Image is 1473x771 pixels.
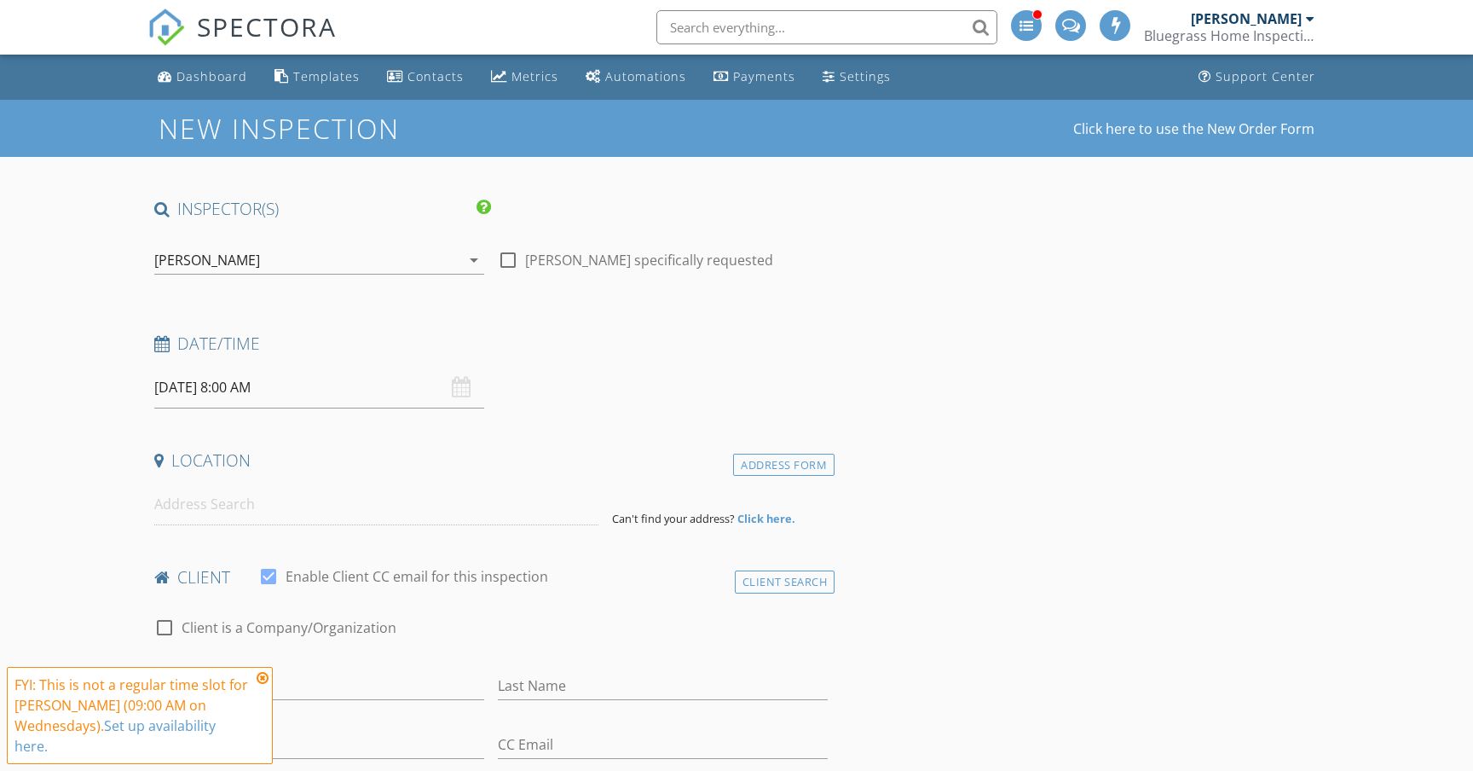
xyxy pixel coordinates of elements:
h4: INSPECTOR(S) [154,198,491,220]
div: Address Form [733,454,835,477]
div: Client Search [735,571,835,594]
div: Support Center [1216,68,1315,84]
input: Select date [154,367,484,409]
div: Dashboard [176,68,247,84]
span: Can't find your address? [612,511,735,526]
input: Search everything... [656,10,997,44]
div: Bluegrass Home Inspections LLC [1144,27,1314,44]
a: Click here to use the New Order Form [1073,122,1314,136]
div: Automations [605,68,686,84]
h4: client [154,566,828,588]
a: Payments [707,61,802,93]
a: Settings [816,61,898,93]
a: Automations (Advanced) [579,61,693,93]
div: Payments [733,68,795,84]
div: [PERSON_NAME] [1191,10,1302,27]
i: arrow_drop_down [464,250,484,270]
a: Contacts [380,61,471,93]
a: Support Center [1192,61,1322,93]
a: Dashboard [151,61,254,93]
div: Settings [840,68,891,84]
a: SPECTORA [147,23,337,59]
div: [PERSON_NAME] [154,252,260,268]
div: FYI: This is not a regular time slot for [PERSON_NAME] (09:00 AM on Wednesdays). [14,675,251,757]
div: Metrics [511,68,558,84]
label: Enable Client CC email for this inspection [286,568,548,585]
input: Address Search [154,484,599,525]
img: The Best Home Inspection Software - Spectora [147,9,185,46]
div: Contacts [407,68,464,84]
h1: New Inspection [159,113,536,143]
label: [PERSON_NAME] specifically requested [525,252,773,269]
span: SPECTORA [197,9,337,44]
a: Metrics [484,61,565,93]
label: Client is a Company/Organization [182,619,396,636]
a: Set up availability here. [14,716,216,756]
a: Templates [268,61,367,93]
h4: Date/Time [154,333,828,355]
div: Templates [293,68,360,84]
h4: Location [154,449,828,472]
strong: Click here. [737,511,795,526]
